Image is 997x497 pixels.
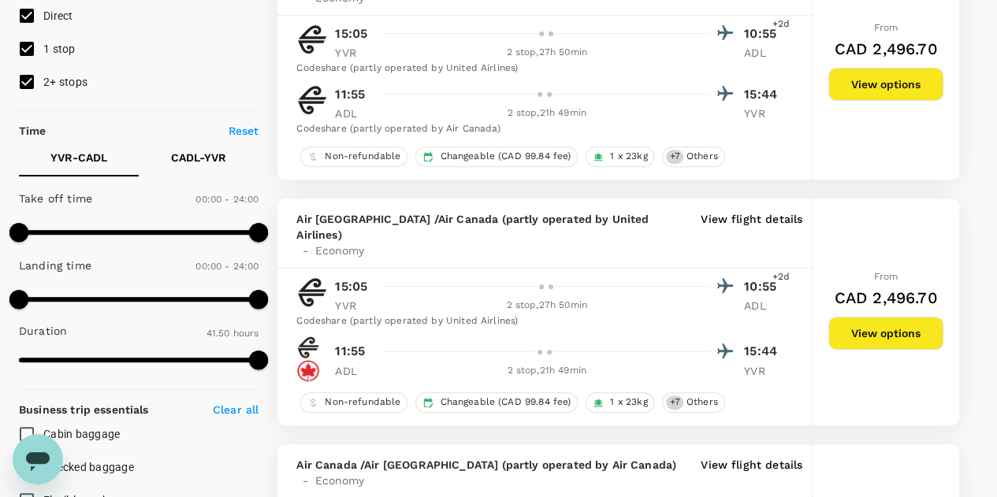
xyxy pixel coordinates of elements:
[586,392,654,413] div: 1 x 23kg
[43,43,76,55] span: 1 stop
[19,258,91,273] p: Landing time
[701,457,802,488] p: View flight details
[335,298,374,313] p: YVR
[415,147,578,167] div: Changeable (CAD 99.84 fee)
[335,24,367,43] p: 15:05
[296,24,328,55] img: NZ
[744,363,783,379] p: YVR
[300,147,407,167] div: Non-refundable
[828,317,943,350] button: View options
[744,342,783,361] p: 15:44
[19,403,149,416] strong: Business trip essentials
[828,68,943,101] button: View options
[300,392,407,413] div: Non-refundable
[296,473,314,488] span: -
[433,150,577,163] span: Changeable (CAD 99.84 fee)
[206,328,259,339] span: 41.50 hours
[680,150,724,163] span: Others
[43,461,134,473] span: Checked baggage
[43,428,120,440] span: Cabin baggage
[772,17,790,32] span: +2d
[314,473,364,488] span: Economy
[296,276,328,308] img: NZ
[415,392,578,413] div: Changeable (CAD 99.84 fee)
[744,277,783,296] p: 10:55
[318,150,407,163] span: Non-refundable
[433,395,577,409] span: Changeable (CAD 99.84 fee)
[604,150,653,163] span: 1 x 23kg
[874,22,898,33] span: From
[744,24,783,43] p: 10:55
[296,121,783,137] div: Codeshare (partly operated by Air Canada)
[314,243,364,258] span: Economy
[666,150,683,163] span: + 7
[835,285,938,310] h6: CAD 2,496.70
[171,150,226,165] p: CADL - YVR
[666,395,683,409] span: + 7
[296,211,694,243] span: Air [GEOGRAPHIC_DATA] / Air Canada (partly operated by United Airlines)
[296,359,320,383] img: AC
[586,147,654,167] div: 1 x 23kg
[19,323,67,339] p: Duration
[296,84,328,116] img: NZ
[662,147,724,167] div: +7Others
[701,211,802,258] p: View flight details
[296,336,320,359] img: NZ
[43,76,87,88] span: 2+ stops
[772,269,790,285] span: +2d
[195,261,259,272] span: 00:00 - 24:00
[384,45,709,61] div: 2 stop , 27h 50min
[296,457,676,473] span: Air Canada / Air [GEOGRAPHIC_DATA] (partly operated by Air Canada)
[43,9,73,22] span: Direct
[50,150,107,165] p: YVR - CADL
[296,313,783,329] div: Codeshare (partly operated by United Airlines)
[229,123,259,139] p: Reset
[384,363,709,379] div: 2 stop , 21h 49min
[19,191,92,206] p: Take off time
[335,106,374,121] p: ADL
[318,395,407,409] span: Non-refundable
[296,243,314,258] span: -
[335,277,367,296] p: 15:05
[335,342,365,361] p: 11:55
[744,106,783,121] p: YVR
[19,123,47,139] p: Time
[296,61,783,76] div: Codeshare (partly operated by United Airlines)
[384,298,709,313] div: 2 stop , 27h 50min
[13,434,63,484] iframe: Button to launch messaging window
[874,271,898,282] span: From
[662,392,724,413] div: +7Others
[744,45,783,61] p: ADL
[680,395,724,409] span: Others
[744,85,783,104] p: 15:44
[335,363,374,379] p: ADL
[195,194,259,205] span: 00:00 - 24:00
[335,45,374,61] p: YVR
[835,36,938,61] h6: CAD 2,496.70
[335,85,365,104] p: 11:55
[384,106,709,121] div: 2 stop , 21h 49min
[213,402,259,417] p: Clear all
[744,298,783,313] p: ADL
[604,395,653,409] span: 1 x 23kg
